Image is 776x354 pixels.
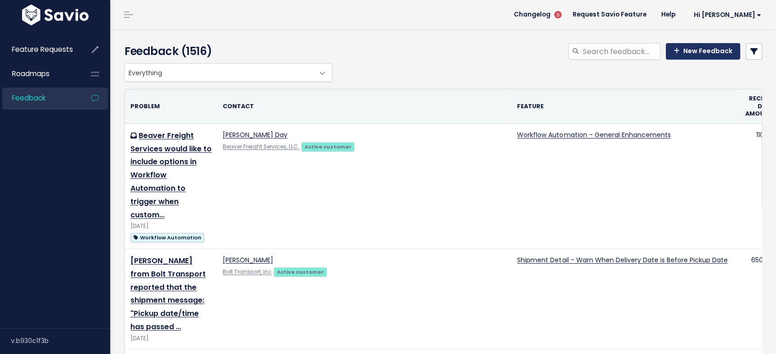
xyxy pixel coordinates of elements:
[12,44,73,54] span: Feature Requests
[223,268,272,276] a: Bolt Transport, Inc
[517,130,670,139] a: Workflow Automation - General Enhancements
[517,255,727,265] a: Shipment Detail - Warn When Delivery Date is Before Pickup Date
[2,39,76,60] a: Feature Requests
[125,64,314,81] span: Everything
[304,143,352,150] strong: Active customer
[223,130,287,139] a: [PERSON_NAME] Day
[666,43,740,60] a: New Feedback
[12,69,50,78] span: Roadmaps
[130,221,212,231] div: [DATE]
[20,5,91,25] img: logo-white.9d6f32f41409.svg
[512,89,739,123] th: Feature
[223,143,299,150] a: Beaver Freight Services, LLC.
[274,267,327,276] a: Active customer
[11,329,110,353] div: v.b930c1f3b
[514,11,551,18] span: Changelog
[125,89,217,123] th: Problem
[694,11,761,18] span: Hi [PERSON_NAME]
[582,43,660,60] input: Search feedback...
[124,63,332,82] span: Everything
[217,89,512,123] th: Contact
[124,43,328,60] h4: Feedback (1516)
[130,233,204,243] span: Workflow Automation
[565,8,654,22] a: Request Savio Feature
[2,88,76,109] a: Feedback
[12,93,45,103] span: Feedback
[277,268,324,276] strong: Active customer
[130,130,212,220] a: Beaver Freight Services would like to include options in Workflow Automation to trigger when custom…
[654,8,683,22] a: Help
[301,142,354,151] a: Active customer
[683,8,769,22] a: Hi [PERSON_NAME]
[130,255,206,332] a: [PERSON_NAME] from Bolt Transport reported that the shipment message: "Pickup date/time has passed …
[554,11,562,18] span: 5
[2,63,76,84] a: Roadmaps
[130,232,204,243] a: Workflow Automation
[130,334,212,343] div: [DATE]
[223,255,273,265] a: [PERSON_NAME]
